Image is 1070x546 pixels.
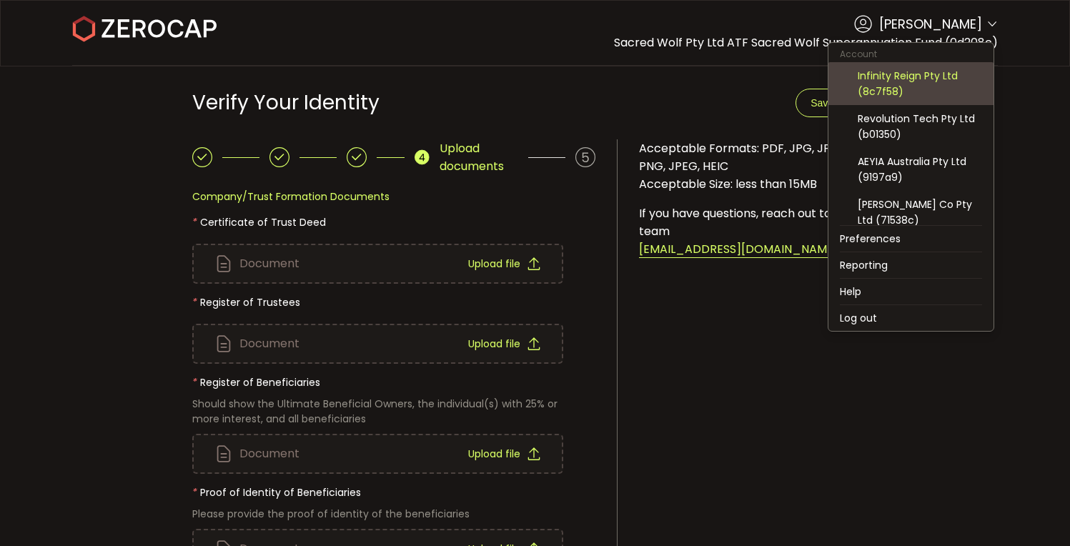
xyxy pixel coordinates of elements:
li: Preferences [828,226,994,252]
div: AEYIA Australia Pty Ltd (9197a9) [858,154,982,185]
div: Revolution Tech Pty Ltd (b01350) [858,111,982,142]
span: Company/Trust Formation Documents [192,189,390,204]
span: Upload documents [440,139,519,175]
li: Reporting [828,252,994,278]
span: Document [239,258,299,269]
span: [EMAIL_ADDRESS][DOMAIN_NAME] [639,241,838,258]
div: [PERSON_NAME] Co Pty Ltd (71538c) [858,197,982,228]
span: Acceptable Formats: PDF, JPG, JPEG, PNG, JPEG, HEIC [639,140,848,174]
span: [PERSON_NAME] [879,14,982,34]
span: Acceptable Size: less than 15MB [639,176,817,192]
li: Help [828,279,994,304]
span: Upload file [468,339,520,349]
span: Verify Your Identity [192,89,380,116]
span: Save & Exit [811,97,862,109]
span: Upload file [468,449,520,459]
span: Document [239,448,299,460]
span: Account [828,48,888,60]
button: Save & Exit [796,89,877,117]
span: Document [239,338,299,349]
li: Log out [828,305,994,331]
span: Upload file [468,259,520,269]
span: If you have questions, reach out to our team [639,205,853,239]
iframe: Chat Widget [999,477,1070,546]
div: Infinity Reign Pty Ltd (8c7f58) [858,68,982,99]
span: Sacred Wolf Pty Ltd ATF Sacred Wolf Superannuation Fund (0d208c) [614,34,998,51]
